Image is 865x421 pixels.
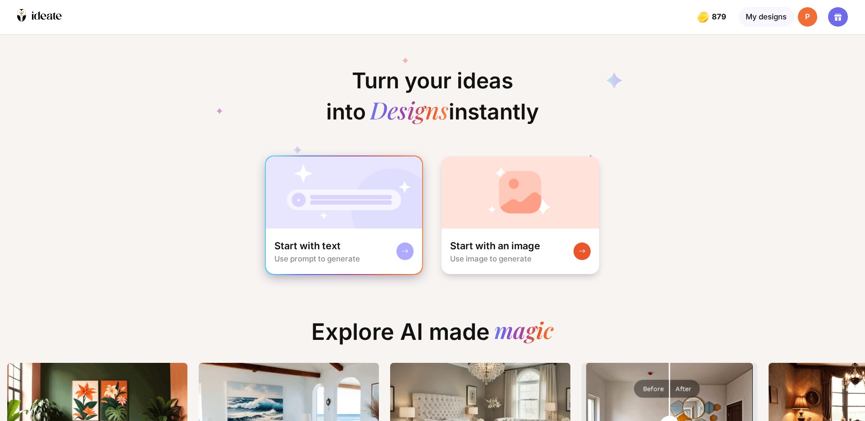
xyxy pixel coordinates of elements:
[450,239,540,252] div: Start with an image
[712,13,728,21] span: 879
[798,7,817,27] div: P
[494,318,554,345] div: magic
[450,254,532,263] div: Use image to generate
[274,239,341,252] div: Start with text
[739,7,794,27] div: My designs
[303,318,562,354] div: Explore AI made
[274,254,360,263] div: Use prompt to generate
[266,156,423,229] img: startWithTextCardBg.jpg
[442,156,600,229] img: startWithImageCardBg.jpg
